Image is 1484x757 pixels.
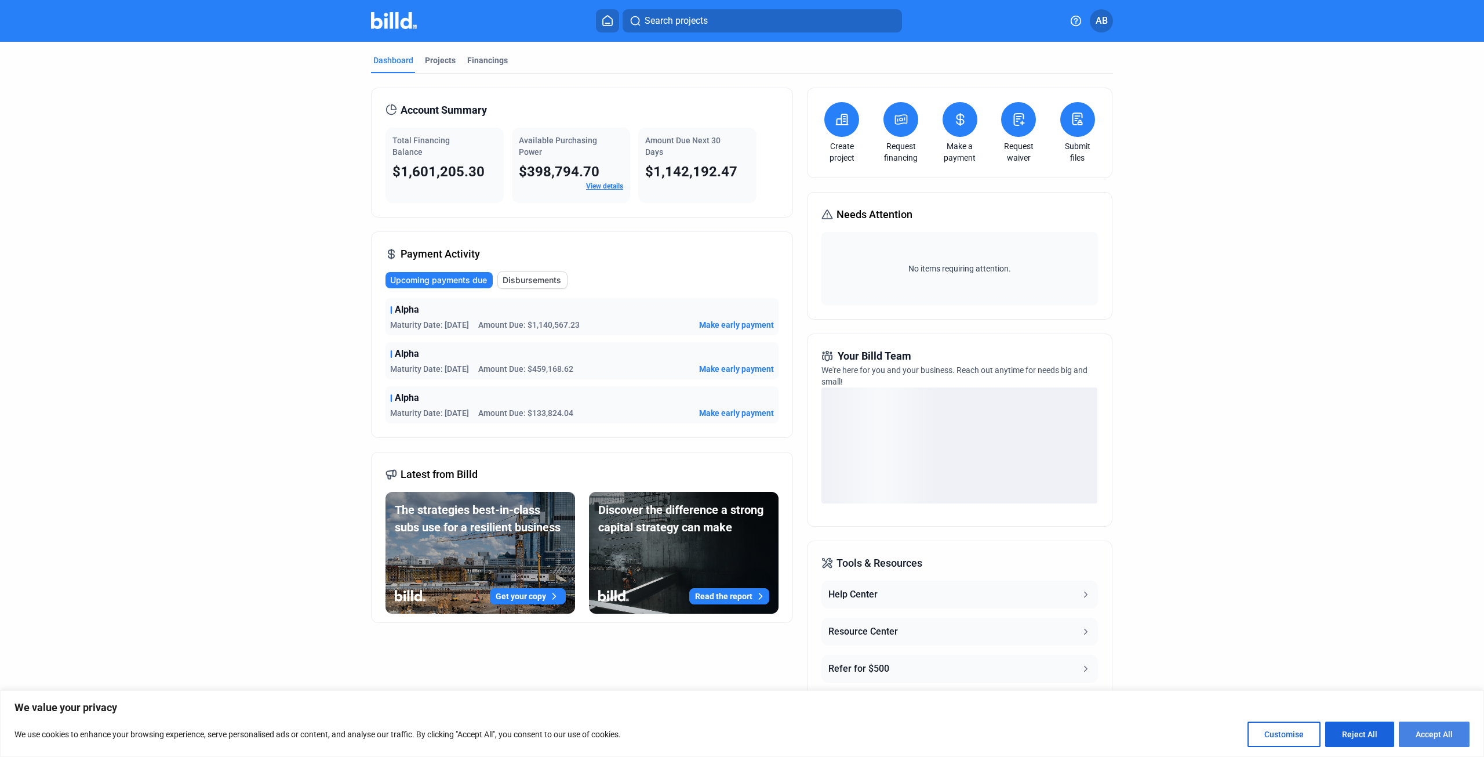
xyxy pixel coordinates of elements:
span: Needs Attention [836,207,912,223]
span: Maturity Date: [DATE] [390,407,469,419]
span: We're here for you and your business. Reach out anytime for needs big and small! [821,365,1087,386]
button: Refer for $500 [821,655,1097,683]
div: Projects [425,55,456,66]
div: Refer for $500 [828,662,889,676]
button: Get your copy [490,588,566,604]
span: Amount Due: $133,824.04 [478,407,573,419]
a: Request waiver [998,140,1039,164]
p: We use cookies to enhance your browsing experience, serve personalised ads or content, and analys... [14,727,621,741]
div: Resource Center [828,625,898,639]
span: Total Financing Balance [392,136,450,157]
span: Amount Due: $1,140,567.23 [478,319,580,331]
button: Accept All [1399,722,1470,747]
div: loading [821,387,1097,504]
div: Help Center [828,588,878,602]
button: Search projects [623,9,902,32]
span: No items requiring attention. [826,263,1093,274]
span: Amount Due: $459,168.62 [478,363,573,375]
button: Make early payment [699,363,774,375]
span: Your Billd Team [838,348,911,364]
button: Help Center [821,581,1097,609]
button: Reject All [1325,722,1394,747]
button: AB [1090,9,1113,32]
span: AB [1096,14,1108,28]
p: We value your privacy [14,701,1470,715]
a: Create project [821,140,862,164]
span: Maturity Date: [DATE] [390,363,469,375]
button: Make early payment [699,319,774,331]
span: Account Summary [401,102,487,118]
span: Alpha [395,303,419,317]
a: View details [586,182,623,190]
button: Make early payment [699,407,774,419]
a: Make a payment [940,140,980,164]
div: Dashboard [373,55,413,66]
button: Resource Center [821,618,1097,646]
span: Search projects [645,14,708,28]
div: Financings [467,55,508,66]
span: Available Purchasing Power [519,136,597,157]
span: $1,601,205.30 [392,164,485,180]
span: Amount Due Next 30 Days [645,136,721,157]
div: Discover the difference a strong capital strategy can make [598,501,769,536]
span: Latest from Billd [401,466,478,483]
button: Upcoming payments due [385,272,493,288]
span: Maturity Date: [DATE] [390,319,469,331]
span: $1,142,192.47 [645,164,737,180]
button: Read the report [689,588,769,604]
span: Payment Activity [401,246,480,262]
span: Alpha [395,391,419,405]
span: Disbursements [503,274,561,286]
div: The strategies best-in-class subs use for a resilient business [395,501,566,536]
a: Submit files [1057,140,1098,164]
span: Upcoming payments due [390,274,487,286]
span: Alpha [395,347,419,361]
a: Request financing [881,140,921,164]
span: Tools & Resources [836,555,922,571]
img: Billd Company Logo [371,12,417,29]
button: Disbursements [497,271,568,289]
button: Customise [1247,722,1321,747]
span: $398,794.70 [519,164,599,180]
